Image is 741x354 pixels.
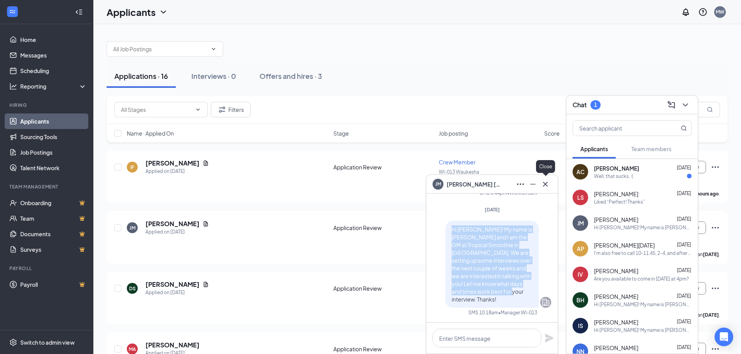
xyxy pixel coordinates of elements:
span: [DATE] [677,190,691,196]
svg: Ellipses [711,344,720,354]
span: [PERSON_NAME] [594,293,638,300]
div: SMS 10:18am [468,309,498,316]
span: [PERSON_NAME][DATE] [594,241,655,249]
svg: Collapse [75,8,83,16]
span: [DATE] [677,242,691,248]
button: Cross [539,178,552,190]
b: 14 hours ago [690,191,719,197]
span: Job posting [439,129,468,137]
div: Interviews · 0 [191,71,236,81]
span: Applicants [580,145,608,152]
svg: Ellipses [711,284,720,293]
span: • Manager WI-013 [498,309,537,316]
svg: ChevronDown [159,7,168,17]
span: Stage [333,129,349,137]
div: Liked “Perfect! Thanks” [594,199,645,205]
svg: Analysis [9,82,17,90]
a: Home [20,32,87,47]
span: Crew Member [439,159,476,166]
span: Team members [631,145,671,152]
span: [PERSON_NAME] [594,190,638,198]
span: [DATE] [485,207,500,213]
h5: [PERSON_NAME] [145,220,200,228]
svg: Notifications [681,7,690,17]
div: Are you available to come in [DATE] at 4pm? [594,276,689,282]
svg: WorkstreamLogo [9,8,16,16]
b: [DATE] [703,312,719,318]
span: WI-013 Waukesha [439,169,479,175]
input: All Job Postings [113,45,207,53]
span: Hi [PERSON_NAME]! My name is [PERSON_NAME] and I am the GM at Tropical Smoothie in [GEOGRAPHIC_DA... [452,226,532,303]
a: TeamCrown [20,211,87,226]
svg: ChevronDown [681,100,690,110]
a: Scheduling [20,63,87,78]
svg: Minimize [528,180,538,189]
div: Applied on [DATE] [145,289,209,296]
svg: Ellipses [711,162,720,172]
div: JM [130,225,135,231]
b: [DATE] [703,251,719,257]
div: Application Review [333,345,434,353]
span: [PERSON_NAME] [594,216,638,223]
div: IF [130,164,134,171]
div: LS [577,194,584,201]
a: DocumentsCrown [20,226,87,242]
div: Offers and hires · 3 [259,71,322,81]
svg: Document [203,281,209,288]
a: PayrollCrown [20,277,87,292]
div: Applied on [DATE] [145,167,209,175]
div: Application Review [333,224,434,232]
a: OnboardingCrown [20,195,87,211]
div: Well, that sucks. :( [594,173,633,180]
h5: [PERSON_NAME] [145,280,200,289]
button: ComposeMessage [665,99,678,111]
div: DS [129,285,136,292]
h5: [PERSON_NAME] [145,159,200,167]
div: IV [578,270,583,278]
svg: Document [203,160,209,166]
div: AP [577,245,584,253]
div: Applied on [DATE] [145,228,209,236]
button: ChevronDown [679,99,692,111]
svg: QuestionInfo [698,7,708,17]
div: IS [578,322,583,330]
a: Job Postings [20,145,87,160]
h5: [PERSON_NAME] [145,341,200,349]
svg: Ellipses [516,180,525,189]
div: Reporting [20,82,87,90]
a: Talent Network [20,160,87,176]
button: Minimize [527,178,539,190]
svg: Cross [541,180,550,189]
span: [DATE] [677,165,691,171]
h1: Applicants [107,5,156,19]
span: [DATE] [677,293,691,299]
span: Name · Applied On [127,129,174,137]
span: [PERSON_NAME] [594,164,639,172]
div: Switch to admin view [20,338,75,346]
svg: ChevronDown [210,46,217,52]
a: SurveysCrown [20,242,87,257]
svg: ComposeMessage [667,100,676,110]
svg: Settings [9,338,17,346]
div: JM [577,219,584,227]
div: MA [129,346,136,352]
button: Filter Filters [211,102,251,117]
div: Open Intercom Messenger [715,328,733,346]
div: Hi [PERSON_NAME]! My name is [PERSON_NAME] and I am the GM at Tropical Smoothie in [GEOGRAPHIC_DA... [594,224,692,231]
div: Close [536,160,555,173]
button: Ellipses [514,178,527,190]
span: [PERSON_NAME] [594,344,638,352]
div: Payroll [9,265,85,272]
div: 1 [594,101,597,108]
svg: Document [203,221,209,227]
span: [DATE] [677,344,691,350]
div: Application Review [333,284,434,292]
div: AC [576,168,585,176]
div: Hi [PERSON_NAME]! My name is [PERSON_NAME] and I am the GM at Tropical Smoothie in [GEOGRAPHIC_DA... [594,301,692,308]
a: Applicants [20,113,87,129]
input: Search applicant [573,121,665,136]
div: MW [716,9,724,15]
svg: Filter [217,105,227,114]
span: [DATE] [677,267,691,273]
svg: MagnifyingGlass [707,106,713,113]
